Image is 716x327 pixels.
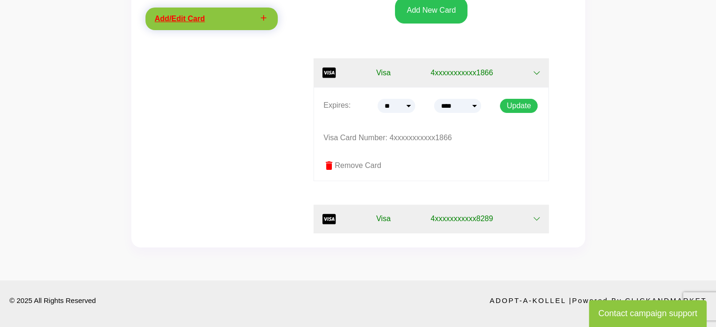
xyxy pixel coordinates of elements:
[323,99,351,112] p: Expires:
[431,67,493,79] span: 4xxxxxxxxxxx1866
[323,160,539,171] label: Remove Card
[490,294,707,307] p: Adopt-a-Kollel |
[323,160,335,171] span: delete
[314,58,549,87] button: Visa 4xxxxxxxxxxx1866
[500,99,538,113] button: Update
[145,8,278,30] a: addAdd/Edit Card
[314,205,549,233] button: Visa 4xxxxxxxxxxx8289
[323,131,539,145] p: Visa Card Number: 4xxxxxxxxxxx1866
[376,67,391,79] span: Visa
[625,296,707,304] a: ClickandMarket
[376,213,391,224] span: Visa
[155,15,205,23] span: Add/Edit Card
[572,296,622,304] span: Powered by
[259,13,268,23] i: add
[431,213,493,224] span: 4xxxxxxxxxxx8289
[589,300,707,327] button: Contact campaign support
[9,294,96,307] p: © 2025 All Rights Reserved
